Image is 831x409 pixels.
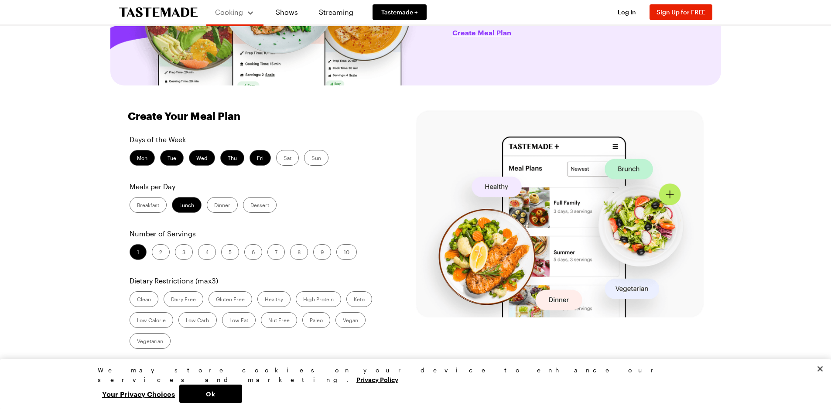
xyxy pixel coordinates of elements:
[98,385,179,403] button: Your Privacy Choices
[267,244,285,260] label: 7
[130,291,158,307] label: Clean
[152,244,170,260] label: 2
[130,197,167,213] label: Breakfast
[179,385,242,403] button: Ok
[257,291,291,307] label: Healthy
[130,333,171,349] label: Vegetarian
[356,375,398,383] a: More information about your privacy, opens in a new tab
[335,312,366,328] label: Vegan
[215,8,243,16] span: Cooking
[164,291,203,307] label: Dairy Free
[250,150,271,166] label: Fri
[207,197,238,213] label: Dinner
[373,4,427,20] a: Tastemade +
[261,312,297,328] label: Nut Free
[296,291,341,307] label: High Protein
[119,7,198,17] a: To Tastemade Home Page
[98,365,726,385] div: We may store cookies on your device to enhance our services and marketing.
[130,228,388,239] p: Number of Servings
[130,244,147,260] label: 1
[243,197,277,213] label: Dessert
[130,150,155,166] label: Mon
[810,359,830,378] button: Close
[172,197,202,213] label: Lunch
[221,244,239,260] label: 5
[222,312,256,328] label: Low Fat
[128,110,240,122] h1: Create Your Meal Plan
[618,8,636,16] span: Log In
[290,244,308,260] label: 8
[609,8,644,17] button: Log In
[381,8,418,17] span: Tastemade +
[336,244,357,260] label: 10
[130,181,388,192] p: Meals per Day
[346,291,372,307] label: Keto
[130,134,388,145] p: Days of the Week
[244,244,262,260] label: 6
[130,312,173,328] label: Low Calorie
[313,244,331,260] label: 9
[130,276,388,286] p: Dietary Restrictions (max 3 )
[160,150,184,166] label: Tue
[98,365,726,403] div: Privacy
[178,312,217,328] label: Low Carb
[209,291,252,307] label: Gluten Free
[198,244,216,260] label: 4
[304,150,328,166] label: Sun
[302,312,330,328] label: Paleo
[189,150,215,166] label: Wed
[175,244,193,260] label: 3
[215,3,255,21] button: Cooking
[657,8,705,16] span: Sign Up for FREE
[650,4,712,20] button: Sign Up for FREE
[452,28,511,37] button: Create Meal Plan
[220,150,244,166] label: Thu
[276,150,299,166] label: Sat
